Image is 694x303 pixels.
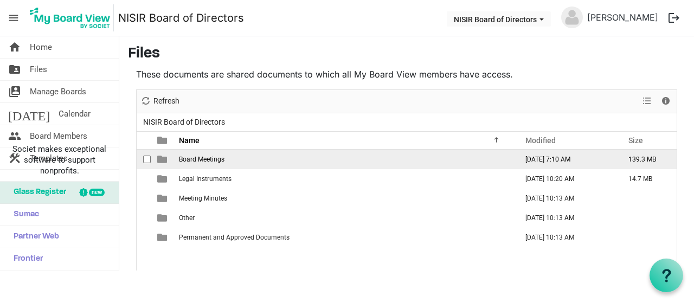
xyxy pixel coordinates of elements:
[176,150,514,169] td: Board Meetings is template cell column header Name
[30,59,47,80] span: Files
[3,8,24,28] span: menu
[663,7,685,29] button: logout
[137,189,151,208] td: checkbox
[8,182,66,203] span: Glass Register
[59,103,91,125] span: Calendar
[89,189,105,196] div: new
[30,125,87,147] span: Board Members
[514,208,617,228] td: June 07, 2024 10:13 AM column header Modified
[638,90,657,113] div: View
[179,156,224,163] span: Board Meetings
[617,150,677,169] td: 139.3 MB is template cell column header Size
[525,136,556,145] span: Modified
[514,189,617,208] td: June 07, 2024 10:13 AM column header Modified
[179,234,290,241] span: Permanent and Approved Documents
[514,228,617,247] td: June 07, 2024 10:13 AM column header Modified
[617,228,677,247] td: is template cell column header Size
[137,228,151,247] td: checkbox
[137,90,183,113] div: Refresh
[179,195,227,202] span: Meeting Minutes
[151,228,176,247] td: is template cell column header type
[176,228,514,247] td: Permanent and Approved Documents is template cell column header Name
[657,90,675,113] div: Details
[8,103,50,125] span: [DATE]
[137,208,151,228] td: checkbox
[30,36,52,58] span: Home
[8,204,39,225] span: Sumac
[179,214,195,222] span: Other
[8,125,21,147] span: people
[176,208,514,228] td: Other is template cell column header Name
[152,94,181,108] span: Refresh
[176,189,514,208] td: Meeting Minutes is template cell column header Name
[561,7,583,28] img: no-profile-picture.svg
[659,94,673,108] button: Details
[128,45,685,63] h3: Files
[640,94,653,108] button: View dropdownbutton
[139,94,182,108] button: Refresh
[514,169,617,189] td: July 01, 2024 10:20 AM column header Modified
[447,11,551,27] button: NISIR Board of Directors dropdownbutton
[151,150,176,169] td: is template cell column header type
[8,81,21,102] span: switch_account
[136,68,677,81] p: These documents are shared documents to which all My Board View members have access.
[179,136,200,145] span: Name
[151,169,176,189] td: is template cell column header type
[27,4,114,31] img: My Board View Logo
[141,115,227,129] span: NISIR Board of Directors
[8,248,43,270] span: Frontier
[151,189,176,208] td: is template cell column header type
[30,81,86,102] span: Manage Boards
[176,169,514,189] td: Legal Instruments is template cell column header Name
[27,4,118,31] a: My Board View Logo
[617,208,677,228] td: is template cell column header Size
[583,7,663,28] a: [PERSON_NAME]
[8,36,21,58] span: home
[628,136,643,145] span: Size
[118,7,244,29] a: NISIR Board of Directors
[514,150,617,169] td: September 19, 2025 7:10 AM column header Modified
[8,226,59,248] span: Partner Web
[5,144,114,176] span: Societ makes exceptional software to support nonprofits.
[617,169,677,189] td: 14.7 MB is template cell column header Size
[617,189,677,208] td: is template cell column header Size
[137,169,151,189] td: checkbox
[137,150,151,169] td: checkbox
[179,175,232,183] span: Legal Instruments
[151,208,176,228] td: is template cell column header type
[8,59,21,80] span: folder_shared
